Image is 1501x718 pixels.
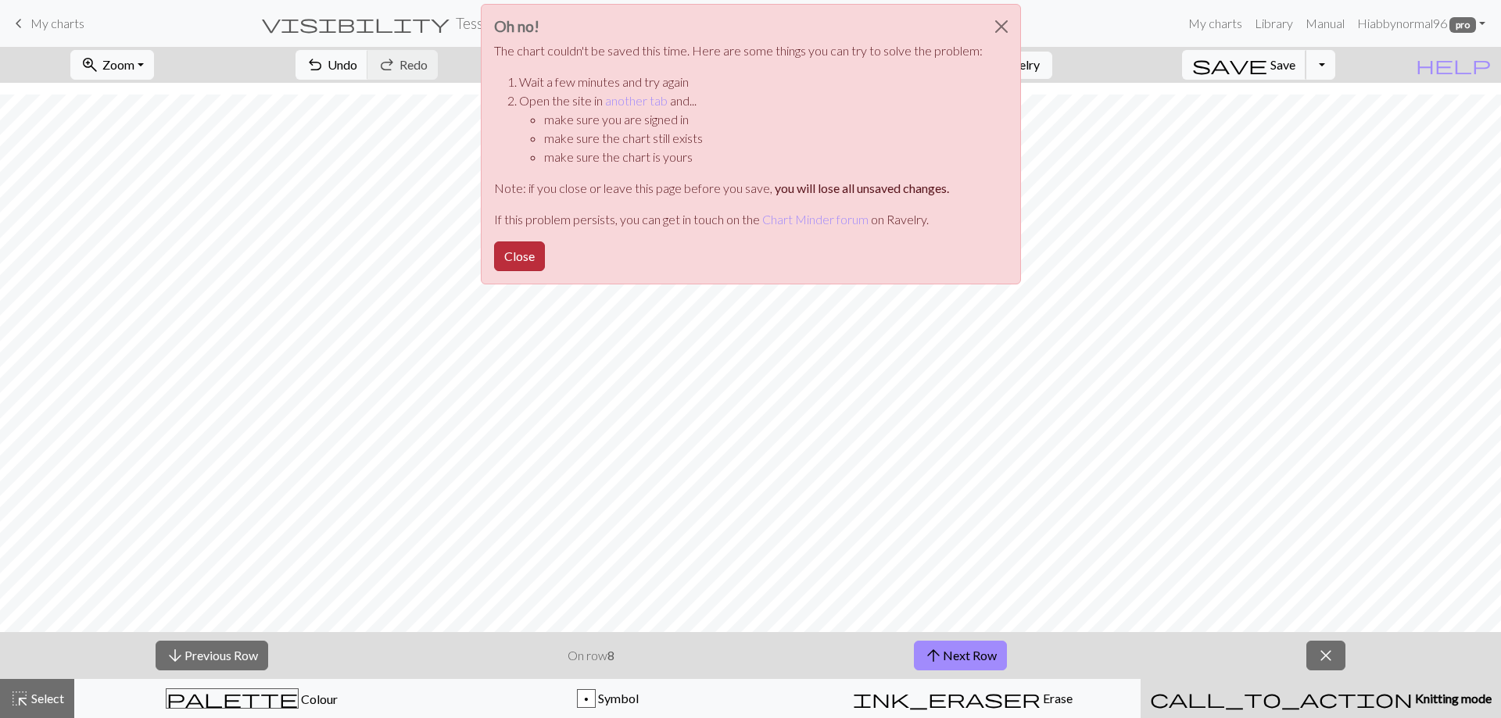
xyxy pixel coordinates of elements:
[568,646,614,665] p: On row
[853,688,1041,709] span: ink_eraser
[299,691,338,706] span: Colour
[544,148,983,166] li: make sure the chart is yours
[607,648,614,663] strong: 8
[1041,691,1073,705] span: Erase
[578,690,595,709] div: p
[914,641,1007,670] button: Next Row
[519,91,983,166] li: Open the site in and...
[1413,691,1492,705] span: Knitting mode
[494,17,983,35] h3: Oh no!
[983,5,1020,48] button: Close
[1141,679,1501,718] button: Knitting mode
[167,688,298,709] span: palette
[605,93,668,108] a: another tab
[544,129,983,148] li: make sure the chart still exists
[519,73,983,91] li: Wait a few minutes and try again
[494,179,983,198] p: Note: if you close or leave this page before you save,
[494,41,983,60] p: The chart couldn't be saved this time. Here are some things you can try to solve the problem:
[544,110,983,129] li: make sure you are signed in
[430,679,786,718] button: p Symbol
[494,210,983,229] p: If this problem persists, you can get in touch on the on Ravelry.
[494,241,545,271] button: Close
[1317,645,1335,666] span: close
[924,645,943,666] span: arrow_upward
[74,679,430,718] button: Colour
[596,691,639,705] span: Symbol
[762,212,869,227] a: Chart Minder forum
[10,688,29,709] span: highlight_alt
[156,641,268,670] button: Previous Row
[1150,688,1413,709] span: call_to_action
[785,679,1141,718] button: Erase
[166,645,184,666] span: arrow_downward
[775,180,949,195] strong: you will lose all unsaved changes.
[29,691,64,705] span: Select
